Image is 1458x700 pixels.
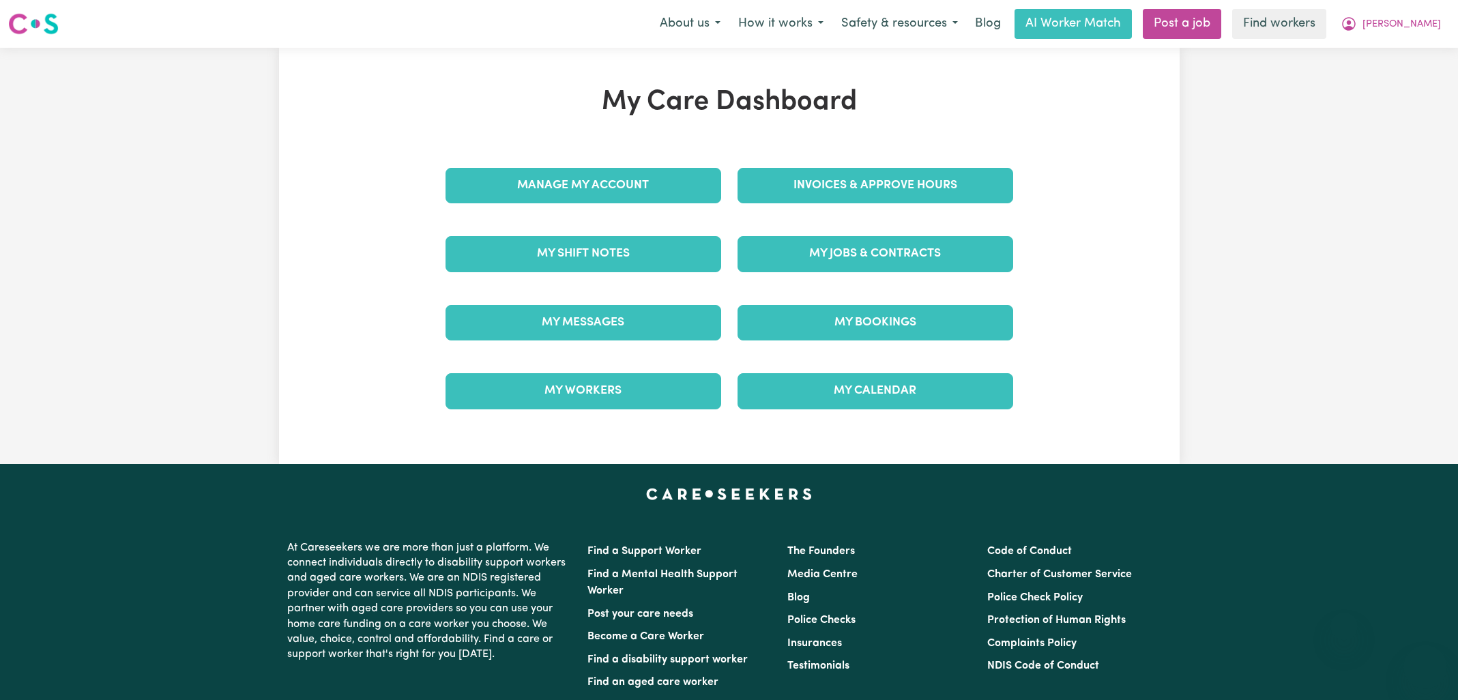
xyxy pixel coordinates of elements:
[437,86,1021,119] h1: My Care Dashboard
[8,12,59,36] img: Careseekers logo
[967,9,1009,39] a: Blog
[738,236,1013,272] a: My Jobs & Contracts
[987,615,1126,626] a: Protection of Human Rights
[987,569,1132,580] a: Charter of Customer Service
[787,638,842,649] a: Insurances
[738,305,1013,340] a: My Bookings
[446,373,721,409] a: My Workers
[446,236,721,272] a: My Shift Notes
[1332,10,1450,38] button: My Account
[587,677,718,688] a: Find an aged care worker
[1232,9,1326,39] a: Find workers
[587,631,704,642] a: Become a Care Worker
[987,592,1083,603] a: Police Check Policy
[832,10,967,38] button: Safety & resources
[1330,613,1358,640] iframe: Close message
[287,535,571,668] p: At Careseekers we are more than just a platform. We connect individuals directly to disability su...
[1143,9,1221,39] a: Post a job
[587,569,738,596] a: Find a Mental Health Support Worker
[1015,9,1132,39] a: AI Worker Match
[787,660,849,671] a: Testimonials
[738,168,1013,203] a: Invoices & Approve Hours
[446,168,721,203] a: Manage My Account
[587,609,693,619] a: Post your care needs
[987,546,1072,557] a: Code of Conduct
[787,546,855,557] a: The Founders
[651,10,729,38] button: About us
[987,660,1099,671] a: NDIS Code of Conduct
[1403,645,1447,689] iframe: Button to launch messaging window
[738,373,1013,409] a: My Calendar
[987,638,1077,649] a: Complaints Policy
[587,546,701,557] a: Find a Support Worker
[787,615,856,626] a: Police Checks
[8,8,59,40] a: Careseekers logo
[787,569,858,580] a: Media Centre
[587,654,748,665] a: Find a disability support worker
[446,305,721,340] a: My Messages
[729,10,832,38] button: How it works
[646,488,812,499] a: Careseekers home page
[1362,17,1441,32] span: [PERSON_NAME]
[787,592,810,603] a: Blog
